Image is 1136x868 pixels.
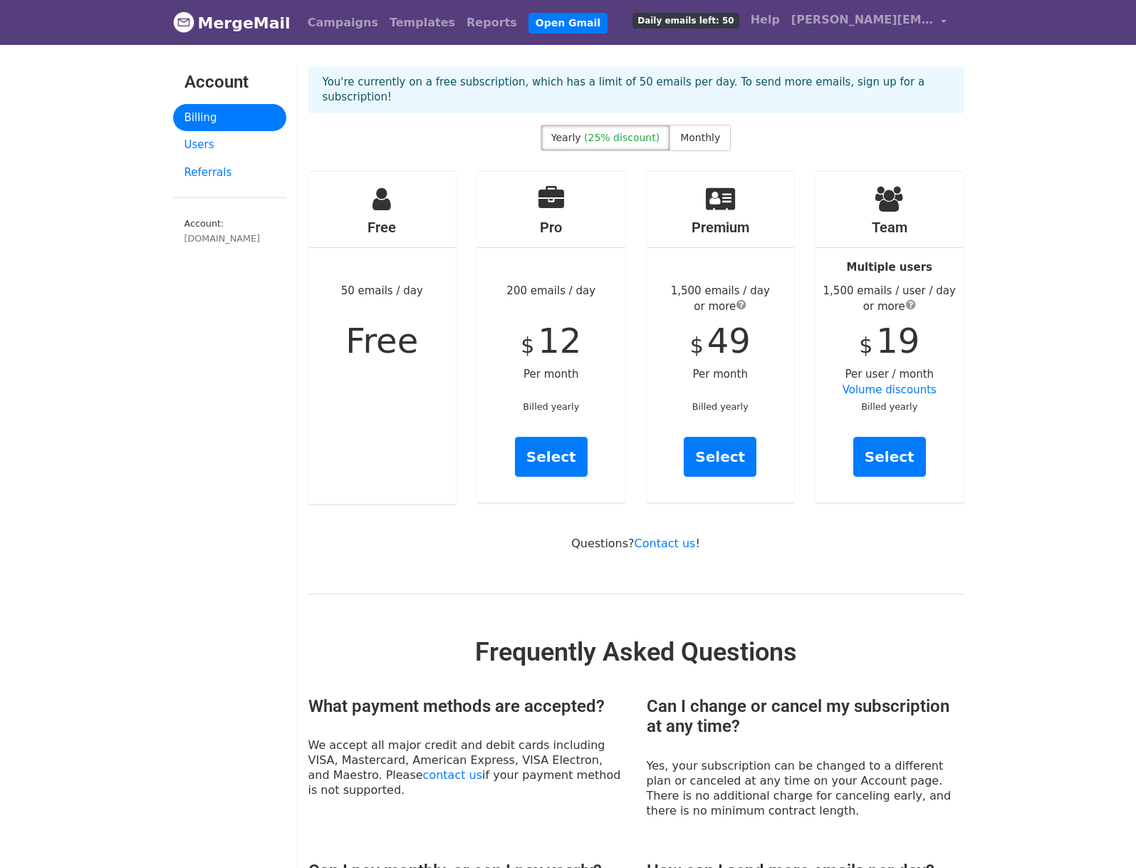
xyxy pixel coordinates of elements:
[302,9,384,37] a: Campaigns
[861,401,917,412] small: Billed yearly
[308,738,625,797] p: We accept all major credit and debit cards including VISA, Mastercard, American Express, VISA Ele...
[707,321,751,361] span: 49
[173,8,291,38] a: MergeMail
[584,132,660,143] span: (25% discount)
[477,172,625,502] div: 200 emails / day Per month
[184,72,275,93] h3: Account
[461,9,523,37] a: Reports
[692,401,749,412] small: Billed yearly
[647,758,964,818] p: Yes, your subscription can be changed to a different plan or canceled at any time on your Account...
[173,131,286,159] a: Users
[684,437,756,477] a: Select
[173,11,194,33] img: MergeMail logo
[477,219,625,236] h4: Pro
[815,283,964,315] div: 1,500 emails / user / day or more
[528,13,608,33] a: Open Gmail
[786,6,952,39] a: [PERSON_NAME][EMAIL_ADDRESS][DOMAIN_NAME]
[521,333,534,358] span: $
[515,437,588,477] a: Select
[173,104,286,132] a: Billing
[791,11,934,29] span: [PERSON_NAME][EMAIL_ADDRESS][DOMAIN_NAME]
[345,321,418,361] span: Free
[184,218,275,245] small: Account:
[680,132,720,143] span: Monthly
[853,437,926,477] a: Select
[859,333,872,358] span: $
[308,219,457,236] h4: Free
[876,321,919,361] span: 19
[647,283,795,315] div: 1,500 emails / day or more
[647,172,795,502] div: Per month
[627,6,744,34] a: Daily emails left: 50
[308,536,964,551] p: Questions? !
[632,13,739,29] span: Daily emails left: 50
[384,9,461,37] a: Templates
[815,172,964,502] div: Per user / month
[745,6,786,34] a: Help
[184,232,275,245] div: [DOMAIN_NAME]
[308,172,457,504] div: 50 emails / day
[323,75,949,105] p: You're currently on a free subscription, which has a limit of 50 emails per day. To send more ema...
[815,219,964,236] h4: Team
[647,219,795,236] h4: Premium
[847,261,932,274] strong: Multiple users
[173,159,286,187] a: Referrals
[423,768,482,782] a: contact us
[635,537,696,550] a: Contact us
[843,383,937,396] a: Volume discounts
[538,321,581,361] span: 12
[551,132,581,143] span: Yearly
[647,696,964,738] h3: Can I change or cancel my subscription at any time?
[308,637,964,668] h2: Frequently Asked Questions
[523,401,579,412] small: Billed yearly
[690,333,704,358] span: $
[308,696,625,717] h3: What payment methods are accepted?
